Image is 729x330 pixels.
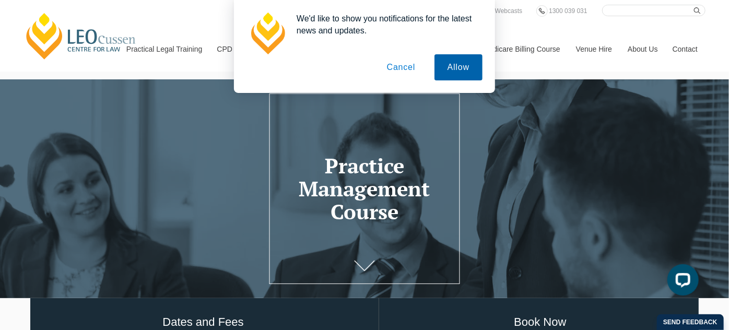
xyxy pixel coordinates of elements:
[659,260,703,304] iframe: LiveChat chat widget
[374,54,429,80] button: Cancel
[288,13,483,37] div: We'd like to show you notifications for the latest news and updates.
[246,13,288,54] img: notification icon
[434,54,483,80] button: Allow
[277,154,452,223] h1: Practice Management Course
